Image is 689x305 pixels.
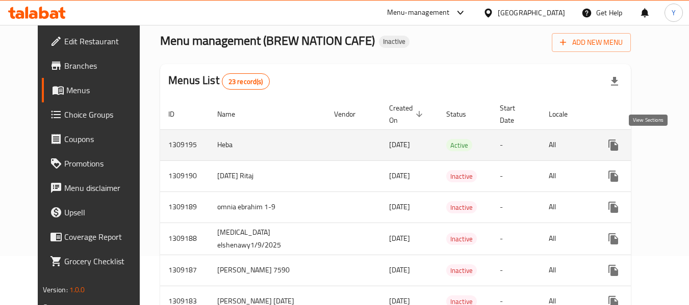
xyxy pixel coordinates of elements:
span: Branches [64,60,145,72]
span: Inactive [379,37,410,46]
td: All [541,129,593,160]
td: omnia ebrahim 1-9 [209,191,326,223]
span: Locale [549,108,581,120]
a: Grocery Checklist [42,249,153,273]
a: Menus [42,78,153,102]
span: Name [217,108,248,120]
td: - [492,129,541,160]
td: [DATE] Ritaj [209,160,326,191]
button: Change Status [626,227,650,251]
span: Start Date [500,102,528,126]
span: Inactive [446,233,477,245]
span: Coupons [64,133,145,145]
div: [GEOGRAPHIC_DATA] [498,7,565,18]
div: Export file [602,69,627,94]
button: more [601,164,626,188]
span: Active [446,140,472,151]
span: [DATE] [389,200,410,213]
button: more [601,195,626,219]
span: [DATE] [389,169,410,182]
span: Edit Restaurant [64,35,145,47]
span: Status [446,108,479,120]
span: [DATE] [389,263,410,276]
span: Inactive [446,171,477,182]
span: Inactive [446,265,477,276]
span: Menu disclaimer [64,182,145,194]
button: Change Status [626,164,650,188]
span: 23 record(s) [222,77,269,87]
td: 1309189 [160,191,209,223]
div: Menu-management [387,7,450,19]
span: Choice Groups [64,108,145,121]
td: All [541,223,593,255]
span: Inactive [446,202,477,213]
span: Vendor [334,108,369,120]
td: All [541,160,593,191]
td: 1309195 [160,129,209,160]
span: Coverage Report [64,231,145,243]
span: Add New Menu [560,36,623,49]
span: Menu management ( BREW NATION CAFE ) [160,29,375,52]
td: 1309188 [160,223,209,255]
span: Created On [389,102,426,126]
button: Change Status [626,195,650,219]
span: Promotions [64,157,145,170]
div: Total records count [222,73,270,90]
td: - [492,223,541,255]
span: ID [168,108,188,120]
a: Choice Groups [42,102,153,127]
h2: Menus List [168,73,269,90]
a: Branches [42,53,153,78]
td: All [541,191,593,223]
button: Add New Menu [552,33,631,52]
button: Change Status [626,258,650,283]
a: Coupons [42,127,153,151]
td: 1309190 [160,160,209,191]
td: All [541,255,593,286]
td: [MEDICAL_DATA] elshenawy1/9/2025 [209,223,326,255]
div: Inactive [446,201,477,213]
a: Upsell [42,200,153,225]
div: Inactive [379,36,410,48]
span: 1.0.0 [69,283,85,296]
td: 1309187 [160,255,209,286]
span: Upsell [64,206,145,218]
button: more [601,258,626,283]
span: [DATE] [389,138,410,151]
a: Edit Restaurant [42,29,153,53]
td: - [492,255,541,286]
span: Menus [66,84,145,96]
span: [DATE] [389,232,410,245]
button: more [601,227,626,251]
a: Promotions [42,151,153,176]
button: Change Status [626,133,650,157]
div: Active [446,139,472,151]
span: Version: [43,283,68,296]
td: - [492,160,541,191]
button: more [601,133,626,157]
td: Heba [209,129,326,160]
span: Y [672,7,676,18]
span: Grocery Checklist [64,255,145,267]
div: Inactive [446,170,477,182]
td: [PERSON_NAME] 7590 [209,255,326,286]
a: Menu disclaimer [42,176,153,200]
a: Coverage Report [42,225,153,249]
div: Inactive [446,233,477,245]
td: - [492,191,541,223]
